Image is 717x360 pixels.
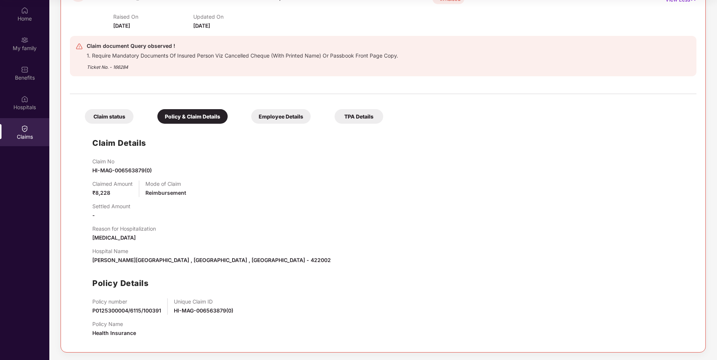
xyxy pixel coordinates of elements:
img: svg+xml;base64,PHN2ZyBpZD0iSG9zcGl0YWxzIiB4bWxucz0iaHR0cDovL3d3dy53My5vcmcvMjAwMC9zdmciIHdpZHRoPS... [21,95,28,103]
img: svg+xml;base64,PHN2ZyBpZD0iQ2xhaW0iIHhtbG5zPSJodHRwOi8vd3d3LnczLm9yZy8yMDAwL3N2ZyIgd2lkdGg9IjIwIi... [21,125,28,132]
p: Policy number [92,298,161,305]
span: Reimbursement [145,190,186,196]
div: Claim status [85,109,133,124]
p: Mode of Claim [145,181,186,187]
span: HI-MAG-006563879(0) [174,307,233,314]
img: svg+xml;base64,PHN2ZyBpZD0iSG9tZSIgeG1sbnM9Imh0dHA6Ly93d3cudzMub3JnLzIwMDAvc3ZnIiB3aWR0aD0iMjAiIG... [21,7,28,14]
p: Reason for Hospitalization [92,225,156,232]
h1: Claim Details [92,137,146,149]
span: HI-MAG-006563879(0) [92,167,152,173]
img: svg+xml;base64,PHN2ZyB4bWxucz0iaHR0cDovL3d3dy53My5vcmcvMjAwMC9zdmciIHdpZHRoPSIyNCIgaGVpZ2h0PSIyNC... [76,43,83,50]
p: Raised On [113,13,193,20]
div: Ticket No. - 166284 [87,59,398,71]
div: Employee Details [251,109,311,124]
h1: Policy Details [92,277,148,289]
p: Claim No [92,158,152,164]
div: Policy & Claim Details [157,109,228,124]
div: 1. Require Mandatory Documents Of Insured Person Viz Cancelled Cheque (With Printed Name) Or Pass... [87,50,398,59]
span: [PERSON_NAME][GEOGRAPHIC_DATA] , [GEOGRAPHIC_DATA] , [GEOGRAPHIC_DATA] - 422002 [92,257,331,263]
span: [DATE] [193,22,210,29]
p: Claimed Amount [92,181,133,187]
p: Policy Name [92,321,136,327]
img: svg+xml;base64,PHN2ZyBpZD0iQmVuZWZpdHMiIHhtbG5zPSJodHRwOi8vd3d3LnczLm9yZy8yMDAwL3N2ZyIgd2lkdGg9Ij... [21,66,28,73]
span: Health Insurance [92,330,136,336]
div: TPA Details [335,109,383,124]
p: Unique Claim ID [174,298,233,305]
div: Claim document Query observed ! [87,41,398,50]
p: Updated On [193,13,273,20]
p: Settled Amount [92,203,130,209]
span: - [92,212,95,218]
p: Hospital Name [92,248,331,254]
span: P0125300004/6115/100391 [92,307,161,314]
span: [MEDICAL_DATA] [92,234,136,241]
span: [DATE] [113,22,130,29]
span: ₹8,228 [92,190,110,196]
img: svg+xml;base64,PHN2ZyB3aWR0aD0iMjAiIGhlaWdodD0iMjAiIHZpZXdCb3g9IjAgMCAyMCAyMCIgZmlsbD0ibm9uZSIgeG... [21,36,28,44]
